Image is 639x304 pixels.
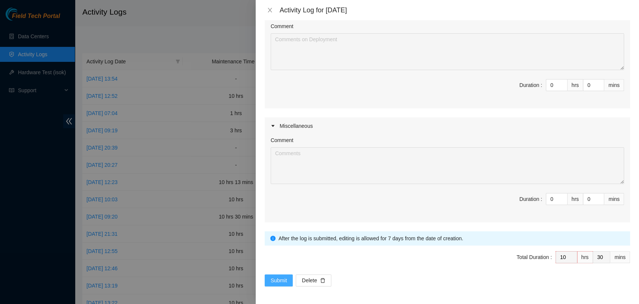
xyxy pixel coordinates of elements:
[596,79,604,85] span: Increase Value
[610,251,630,263] div: mins
[271,33,624,70] textarea: Comment
[559,79,567,85] span: Increase Value
[559,199,567,205] span: Decrease Value
[561,81,566,85] span: up
[320,278,325,284] span: delete
[271,276,287,285] span: Submit
[561,195,566,199] span: up
[598,81,602,85] span: up
[271,136,293,144] label: Comment
[271,147,624,184] textarea: Comment
[519,81,542,89] div: Duration :
[265,117,630,135] div: Miscellaneous
[568,79,583,91] div: hrs
[596,85,604,91] span: Decrease Value
[265,7,275,14] button: Close
[296,274,331,286] button: Deletedelete
[302,276,317,285] span: Delete
[561,86,566,90] span: down
[279,234,624,243] div: After the log is submitted, editing is allowed for 7 days from the date of creation.
[265,274,293,286] button: Submit
[517,253,552,261] div: Total Duration :
[596,193,604,199] span: Increase Value
[519,195,542,203] div: Duration :
[577,251,593,263] div: hrs
[604,79,624,91] div: mins
[559,193,567,199] span: Increase Value
[604,193,624,205] div: mins
[598,200,602,204] span: down
[598,86,602,90] span: down
[270,236,276,241] span: info-circle
[280,6,630,14] div: Activity Log for [DATE]
[596,199,604,205] span: Decrease Value
[568,193,583,205] div: hrs
[559,85,567,91] span: Decrease Value
[271,22,293,30] label: Comment
[271,124,275,128] span: caret-right
[267,7,273,13] span: close
[598,195,602,199] span: up
[561,200,566,204] span: down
